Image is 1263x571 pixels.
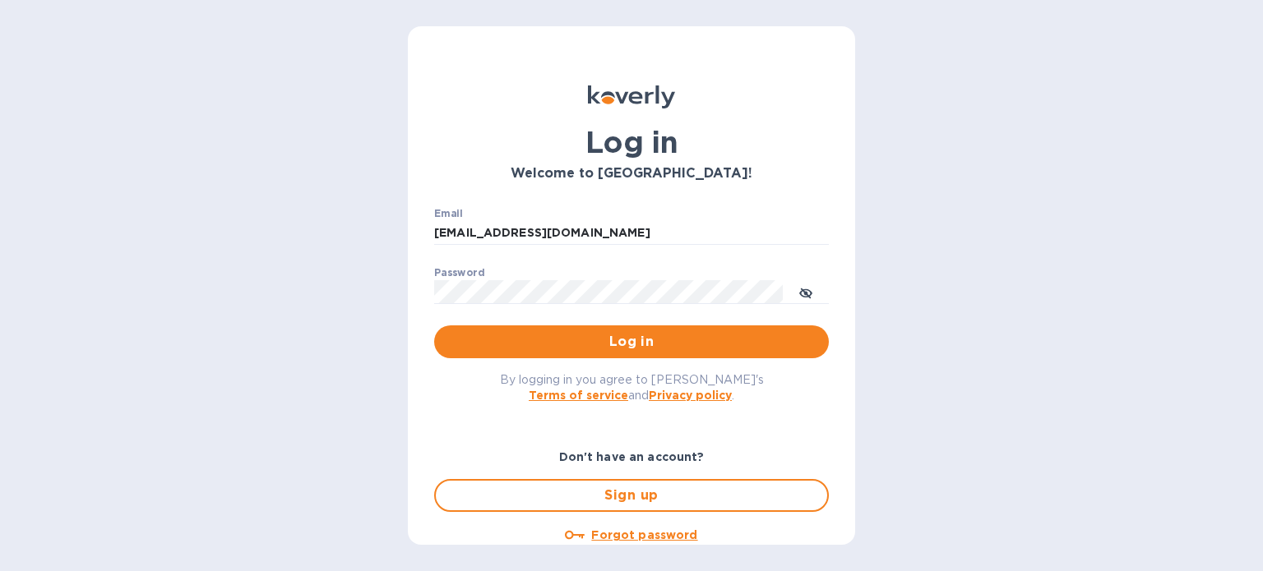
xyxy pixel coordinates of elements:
[434,268,484,278] label: Password
[500,373,764,402] span: By logging in you agree to [PERSON_NAME]'s and .
[649,389,732,402] a: Privacy policy
[434,325,829,358] button: Log in
[529,389,628,402] a: Terms of service
[447,332,816,352] span: Log in
[434,166,829,182] h3: Welcome to [GEOGRAPHIC_DATA]!
[591,528,697,541] u: Forgot password
[434,479,829,512] button: Sign up
[434,209,463,219] label: Email
[434,125,829,159] h1: Log in
[559,450,705,463] b: Don't have an account?
[588,85,675,108] img: Koverly
[449,486,814,505] span: Sign up
[789,275,822,308] button: toggle password visibility
[434,221,829,246] input: Enter email address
